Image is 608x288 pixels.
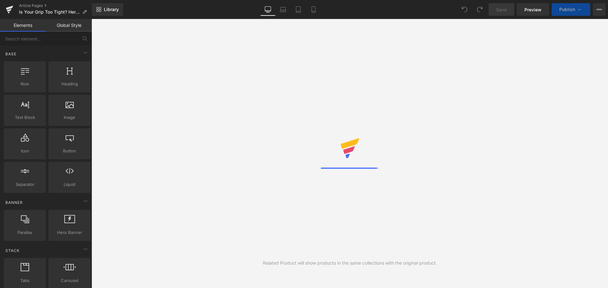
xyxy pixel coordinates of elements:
span: Preview [524,6,541,13]
a: Mobile [306,3,321,16]
button: Publish [552,3,590,16]
a: Global Style [46,19,92,32]
span: Publish [559,7,575,12]
button: More [593,3,605,16]
span: Parallax [6,229,44,236]
span: Liquid [50,181,89,188]
button: Undo [458,3,471,16]
span: Hero Banner [50,229,89,236]
span: Icon [6,148,44,154]
span: Tabs [6,277,44,284]
span: Separator [6,181,44,188]
button: Redo [473,3,486,16]
a: Desktop [260,3,275,16]
span: Heading [50,81,89,87]
span: Base [5,51,17,57]
span: Stack [5,248,20,254]
span: Library [104,7,119,12]
span: Button [50,148,89,154]
span: Banner [5,199,23,205]
a: New Library [92,3,123,16]
a: Tablet [291,3,306,16]
a: Article Pages [19,3,92,8]
span: Image [50,114,89,121]
span: Text Block [6,114,44,121]
span: Row [6,81,44,87]
div: Related Product will show products in the same collections with the original product. [263,260,437,267]
span: Save [496,6,507,13]
a: Preview [517,3,549,16]
span: Is Your Grip Too Tight? Here’s a Quick Fix [19,9,80,15]
a: Laptop [275,3,291,16]
span: Carousel [50,277,89,284]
